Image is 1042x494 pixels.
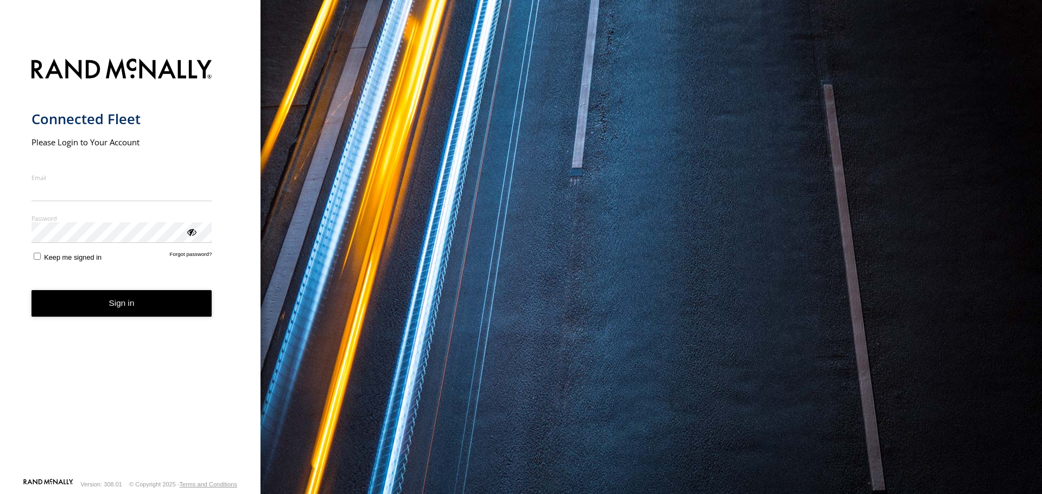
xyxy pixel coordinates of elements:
h2: Please Login to Your Account [31,137,212,147]
label: Password [31,214,212,222]
input: Keep me signed in [34,253,41,260]
a: Terms and Conditions [180,481,237,487]
div: Version: 308.01 [81,481,122,487]
button: Sign in [31,290,212,317]
label: Email [31,174,212,182]
img: Rand McNally [31,56,212,84]
form: main [31,52,230,478]
a: Forgot password? [170,251,212,261]
div: ViewPassword [186,226,196,237]
h1: Connected Fleet [31,110,212,128]
span: Keep me signed in [44,253,101,261]
a: Visit our Website [23,479,73,490]
div: © Copyright 2025 - [129,481,237,487]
